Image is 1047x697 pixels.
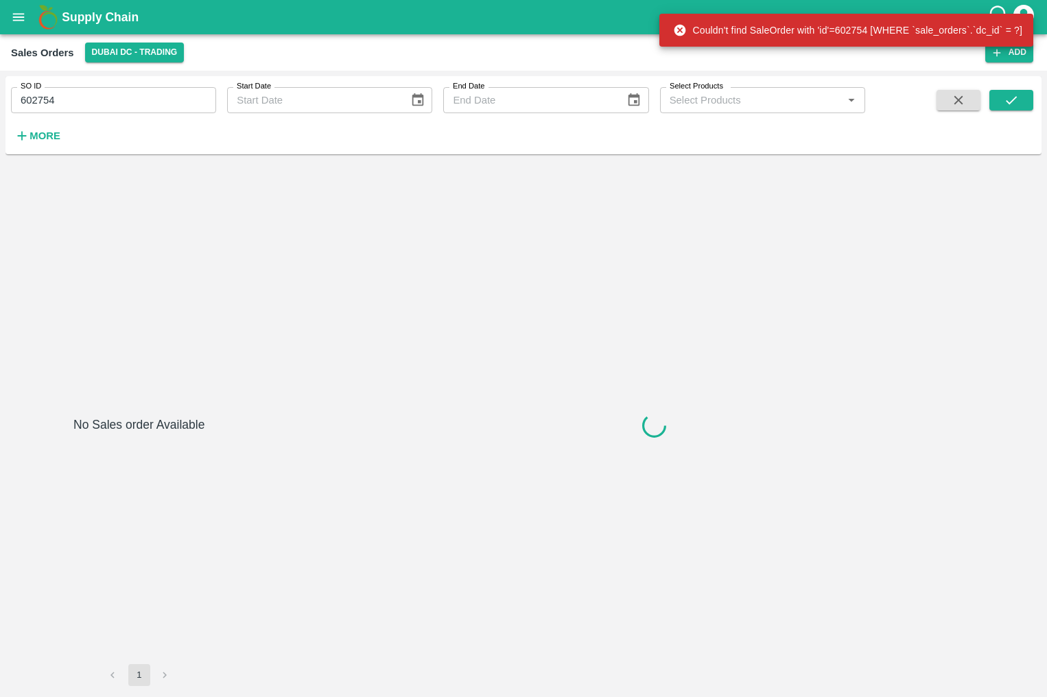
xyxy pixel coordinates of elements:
[62,8,987,27] a: Supply Chain
[85,43,185,62] button: Select DC
[453,81,484,92] label: End Date
[843,91,860,109] button: Open
[405,87,431,113] button: Choose date
[664,91,838,109] input: Select Products
[11,124,64,147] button: More
[621,87,647,113] button: Choose date
[11,87,216,113] input: Enter SO ID
[100,664,178,686] nav: pagination navigation
[443,87,615,113] input: End Date
[34,3,62,31] img: logo
[1011,3,1036,32] div: account of current user
[128,664,150,686] button: page 1
[987,5,1011,29] div: customer-support
[237,81,271,92] label: Start Date
[985,43,1033,62] button: Add
[227,87,399,113] input: Start Date
[30,130,60,141] strong: More
[670,81,723,92] label: Select Products
[73,415,204,664] h6: No Sales order Available
[673,18,1022,43] div: Couldn't find SaleOrder with 'id'=602754 [WHERE `sale_orders`.`dc_id` = ?]
[21,81,41,92] label: SO ID
[11,44,74,62] div: Sales Orders
[62,10,139,24] b: Supply Chain
[3,1,34,33] button: open drawer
